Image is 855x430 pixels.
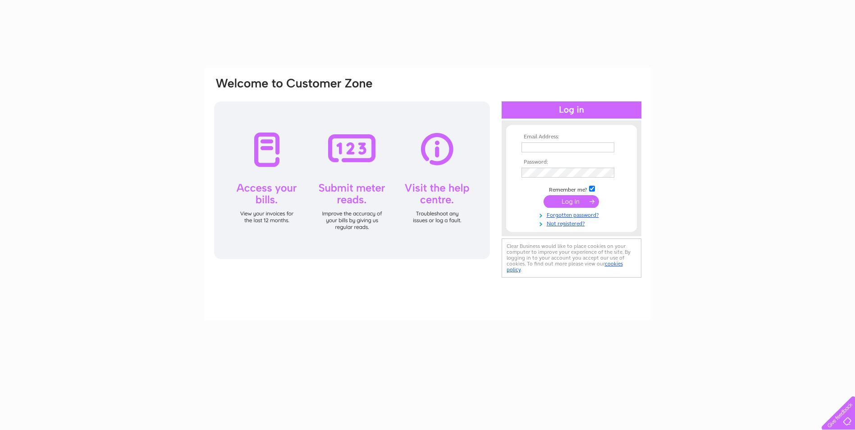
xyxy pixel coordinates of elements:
[507,261,623,273] a: cookies policy
[521,210,624,219] a: Forgotten password?
[519,159,624,165] th: Password:
[521,219,624,227] a: Not registered?
[519,134,624,140] th: Email Address:
[502,238,641,278] div: Clear Business would like to place cookies on your computer to improve your experience of the sit...
[519,184,624,193] td: Remember me?
[544,195,599,208] input: Submit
